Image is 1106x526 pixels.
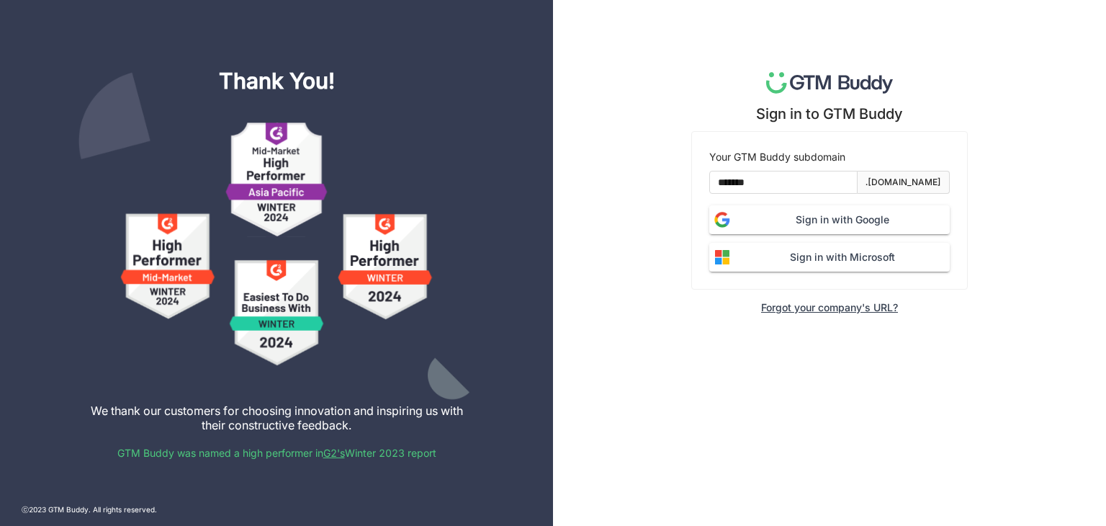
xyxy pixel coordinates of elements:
img: microsoft.svg [709,244,735,270]
button: Sign in with Microsoft [709,243,950,272]
div: .[DOMAIN_NAME] [866,176,941,190]
span: Sign in with Microsoft [735,249,950,265]
img: logo [766,72,894,94]
a: G2's [323,447,345,459]
div: Your GTM Buddy subdomain [709,149,950,165]
span: Sign in with Google [735,212,950,228]
button: Sign in with Google [709,205,950,234]
div: Sign in to GTM Buddy [756,105,903,122]
div: Forgot your company's URL? [761,301,898,313]
img: google_logo.png [709,207,735,233]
